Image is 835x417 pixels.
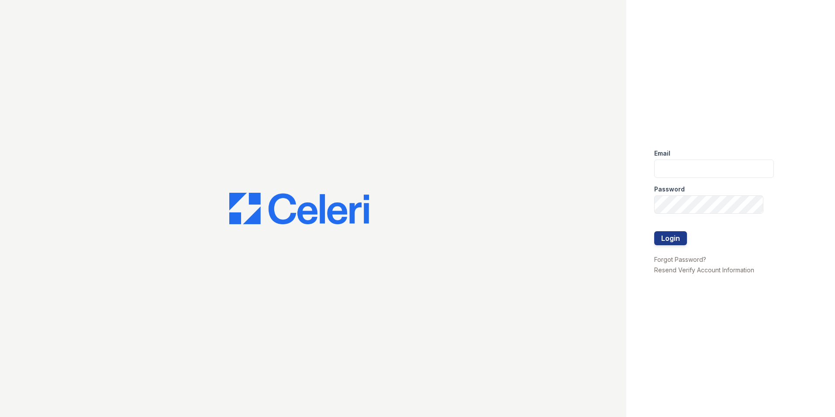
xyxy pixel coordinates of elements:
[654,231,687,245] button: Login
[654,256,706,263] a: Forgot Password?
[654,266,754,274] a: Resend Verify Account Information
[654,149,670,158] label: Email
[654,185,685,194] label: Password
[229,193,369,224] img: CE_Logo_Blue-a8612792a0a2168367f1c8372b55b34899dd931a85d93a1a3d3e32e68fde9ad4.png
